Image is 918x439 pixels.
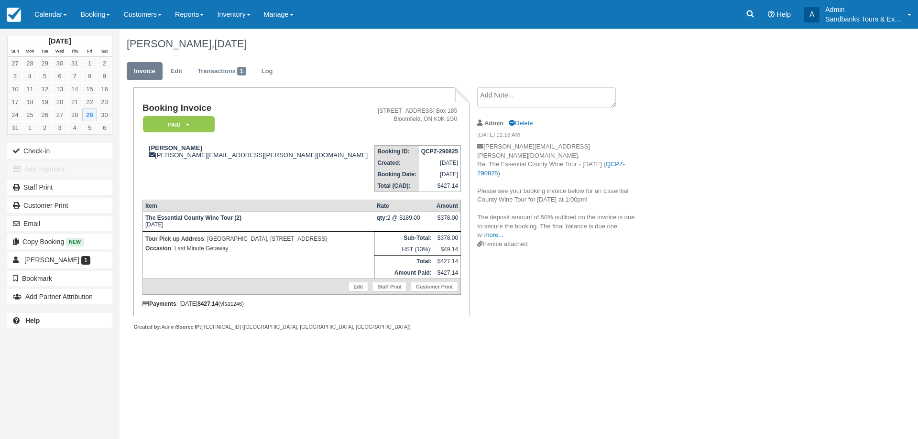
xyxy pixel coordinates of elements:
div: [PERSON_NAME][EMAIL_ADDRESS][PERSON_NAME][DOMAIN_NAME] [142,144,372,159]
a: 22 [82,96,97,108]
td: $49.14 [434,244,461,256]
h1: [PERSON_NAME], [127,38,801,50]
th: Booking Date: [375,169,419,180]
a: Paid [142,116,211,133]
th: Total (CAD): [375,180,419,192]
a: 25 [22,108,37,121]
strong: The Essential County Wine Tour (2) [145,214,241,221]
address: [STREET_ADDRESS] Box 185 Bloomfield, ON K0K 1G0 [376,107,457,123]
td: [DATE] [419,169,461,180]
a: 16 [97,83,112,96]
th: Mon [22,46,37,57]
a: 28 [67,108,82,121]
a: 10 [8,83,22,96]
a: Edit [164,62,189,81]
a: 8 [82,70,97,83]
a: 15 [82,83,97,96]
td: $427.14 [434,267,461,279]
a: 28 [22,57,37,70]
a: 12 [37,83,52,96]
a: 13 [52,83,67,96]
a: 30 [52,57,67,70]
a: 3 [52,121,67,134]
strong: Occasion [145,245,171,252]
a: 17 [8,96,22,108]
a: 29 [82,108,97,121]
button: Email [7,216,112,231]
small: 1246 [230,301,242,307]
span: [DATE] [214,38,247,50]
span: 1 [81,256,90,265]
a: 23 [97,96,112,108]
a: 14 [67,83,82,96]
a: 29 [37,57,52,70]
td: [DATE] [142,212,374,232]
button: Check-in [7,143,112,159]
a: 27 [8,57,22,70]
strong: Admin [484,119,503,127]
td: HST (13%): [374,244,434,256]
a: 11 [22,83,37,96]
div: $378.00 [437,214,458,229]
a: Staff Print [372,282,407,291]
a: Transactions1 [190,62,253,81]
th: Wed [52,46,67,57]
strong: [PERSON_NAME] [149,144,202,151]
button: Bookmark [7,271,112,286]
th: Amount [434,200,461,212]
a: 2 [37,121,52,134]
a: 21 [67,96,82,108]
a: QCPZ-290825 [477,161,625,177]
a: 18 [22,96,37,108]
strong: QCPZ-290825 [421,148,458,155]
a: Customer Print [411,282,458,291]
strong: Payments [142,300,176,307]
strong: Created by: [133,324,162,330]
img: checkfront-main-nav-mini-logo.png [7,8,21,22]
a: 5 [82,121,97,134]
a: Invoice [127,62,163,81]
a: 2 [97,57,112,70]
em: [DATE] 11:16 AM [477,131,638,141]
a: 6 [52,70,67,83]
a: 24 [8,108,22,121]
a: Customer Print [7,198,112,213]
strong: [DATE] [48,37,71,45]
strong: qty [377,214,387,221]
h1: Booking Invoice [142,103,372,113]
span: Help [776,11,791,18]
b: Help [25,317,40,324]
a: 4 [22,70,37,83]
p: : [GEOGRAPHIC_DATA], [STREET_ADDRESS] [145,234,372,244]
a: Edit [348,282,368,291]
em: Paid [143,116,215,133]
th: Thu [67,46,82,57]
a: Help [7,313,112,328]
th: Sat [97,46,112,57]
p: Admin [825,5,902,14]
a: 31 [8,121,22,134]
a: 20 [52,96,67,108]
div: Invoice attached [477,240,638,249]
p: : Last Minute Getaway [145,244,372,253]
div: : [DATE] (visa ) [142,300,461,307]
i: Help [768,11,775,18]
span: New [66,238,84,246]
a: 1 [82,57,97,70]
a: Log [254,62,280,81]
a: 9 [97,70,112,83]
td: $427.14 [434,256,461,268]
th: Sub-Total: [374,232,434,244]
a: 19 [37,96,52,108]
a: 6 [97,121,112,134]
th: Sun [8,46,22,57]
strong: Tour Pick up Address [145,236,204,242]
a: 5 [37,70,52,83]
a: more... [484,231,503,238]
th: Item [142,200,374,212]
td: $378.00 [434,232,461,244]
p: Sandbanks Tours & Experiences [825,14,902,24]
button: Add Partner Attribution [7,289,112,304]
a: Staff Print [7,180,112,195]
a: 1 [22,121,37,134]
